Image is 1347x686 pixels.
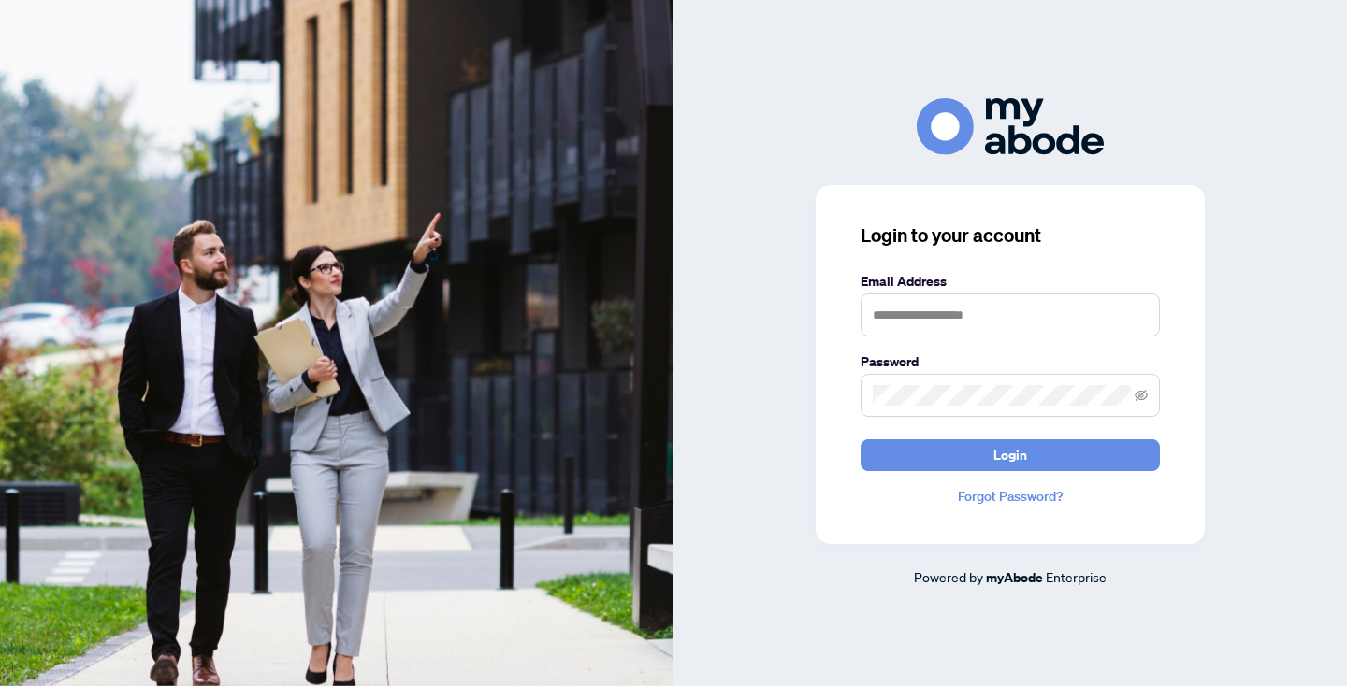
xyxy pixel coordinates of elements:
a: myAbode [986,567,1043,588]
span: Enterprise [1046,568,1107,585]
h3: Login to your account [861,222,1160,249]
a: Forgot Password? [861,486,1160,507]
img: ma-logo [917,98,1104,155]
span: eye-invisible [1135,389,1148,402]
label: Password [861,351,1160,372]
button: Login [861,439,1160,471]
span: Login [993,440,1027,470]
label: Email Address [861,271,1160,292]
span: Powered by [914,568,983,585]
